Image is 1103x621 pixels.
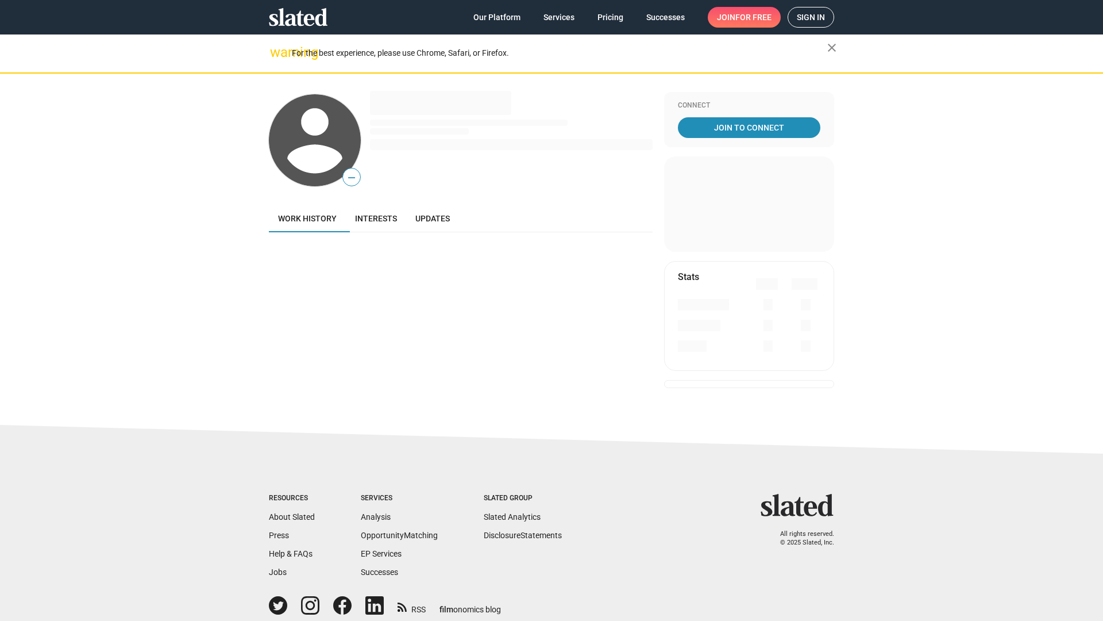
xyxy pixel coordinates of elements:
a: Join To Connect [678,117,820,138]
a: RSS [398,597,426,615]
span: Updates [415,214,450,223]
span: Join To Connect [680,117,818,138]
div: Resources [269,494,315,503]
div: Services [361,494,438,503]
a: Joinfor free [708,7,781,28]
a: Services [534,7,584,28]
a: EP Services [361,549,402,558]
span: — [343,170,360,185]
span: Services [543,7,574,28]
span: film [439,605,453,614]
a: Updates [406,205,459,232]
span: Join [717,7,772,28]
a: Work history [269,205,346,232]
span: Sign in [797,7,825,27]
div: For the best experience, please use Chrome, Safari, or Firefox. [292,45,827,61]
span: Pricing [597,7,623,28]
a: Jobs [269,568,287,577]
a: Sign in [788,7,834,28]
mat-icon: warning [270,45,284,59]
a: Successes [637,7,694,28]
p: All rights reserved. © 2025 Slated, Inc. [768,530,834,547]
a: Press [269,531,289,540]
mat-icon: close [825,41,839,55]
span: Our Platform [473,7,520,28]
a: Slated Analytics [484,512,541,522]
a: OpportunityMatching [361,531,438,540]
a: Successes [361,568,398,577]
span: Interests [355,214,397,223]
a: Pricing [588,7,633,28]
div: Slated Group [484,494,562,503]
a: filmonomics blog [439,595,501,615]
a: Help & FAQs [269,549,313,558]
a: About Slated [269,512,315,522]
a: Our Platform [464,7,530,28]
div: Connect [678,101,820,110]
span: Work history [278,214,337,223]
span: Successes [646,7,685,28]
a: DisclosureStatements [484,531,562,540]
a: Interests [346,205,406,232]
span: for free [735,7,772,28]
mat-card-title: Stats [678,271,699,283]
a: Analysis [361,512,391,522]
